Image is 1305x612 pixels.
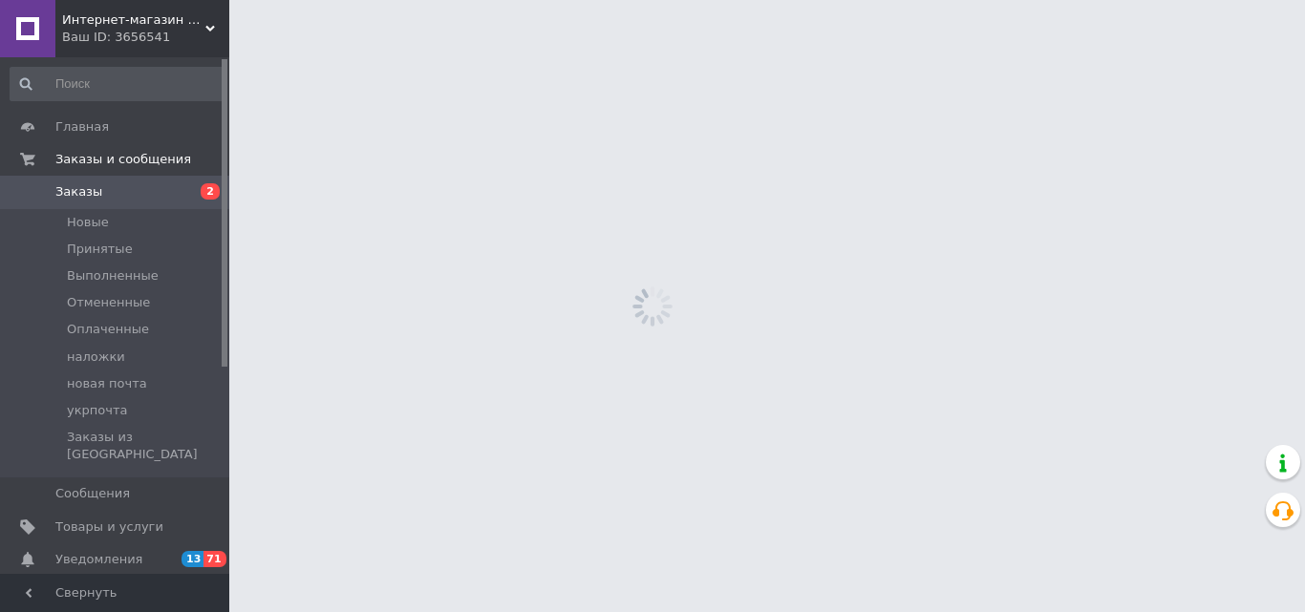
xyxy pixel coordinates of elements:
[67,429,224,463] span: Заказы из [GEOGRAPHIC_DATA]
[62,11,205,29] span: Интернет-магазин "КОСМЕТИЧКА"
[67,375,147,392] span: новая почта
[55,551,142,568] span: Уведомления
[203,551,225,567] span: 71
[55,183,102,200] span: Заказы
[10,67,225,101] input: Поиск
[182,551,203,567] span: 13
[67,267,159,285] span: Выполненные
[201,183,220,200] span: 2
[55,118,109,136] span: Главная
[67,241,133,258] span: Принятые
[62,29,229,46] div: Ваш ID: 3656541
[55,485,130,502] span: Сообщения
[67,402,127,419] span: укрпочта
[67,321,149,338] span: Оплаченные
[55,151,191,168] span: Заказы и сообщения
[67,294,150,311] span: Отмененные
[67,214,109,231] span: Новые
[55,518,163,536] span: Товары и услуги
[67,348,125,366] span: наложки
